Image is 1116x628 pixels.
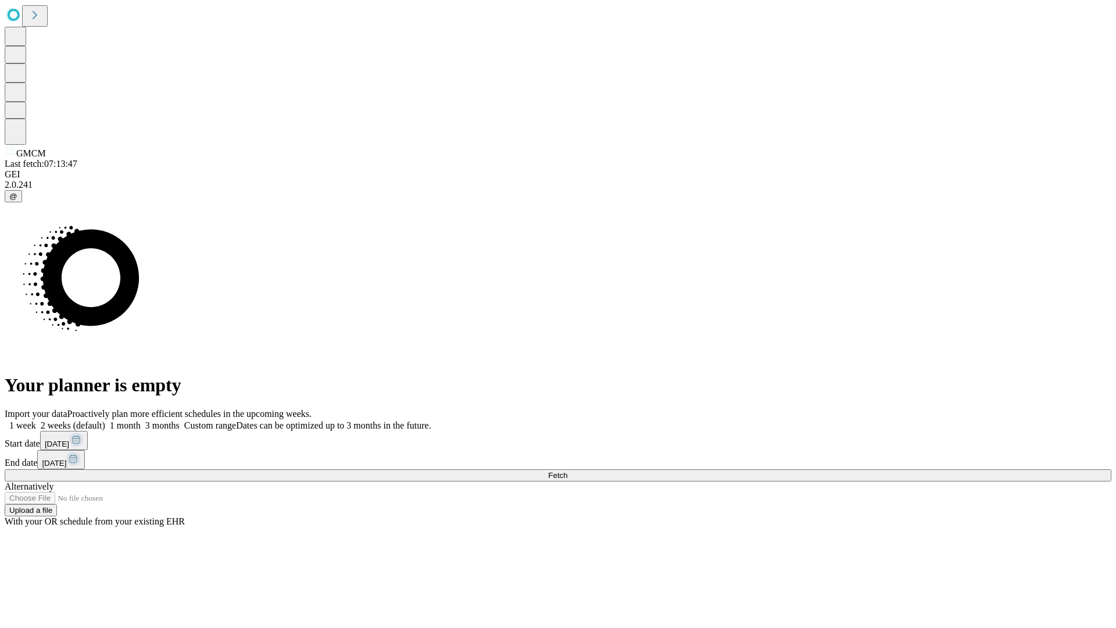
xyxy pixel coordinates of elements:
[5,469,1111,481] button: Fetch
[40,431,88,450] button: [DATE]
[5,516,185,526] span: With your OR schedule from your existing EHR
[184,420,236,430] span: Custom range
[5,374,1111,396] h1: Your planner is empty
[5,504,57,516] button: Upload a file
[9,420,36,430] span: 1 week
[16,148,46,158] span: GMCM
[42,459,66,468] span: [DATE]
[67,409,312,419] span: Proactively plan more efficient schedules in the upcoming weeks.
[5,409,67,419] span: Import your data
[9,192,17,201] span: @
[548,471,567,480] span: Fetch
[45,440,69,448] span: [DATE]
[236,420,431,430] span: Dates can be optimized up to 3 months in the future.
[5,169,1111,180] div: GEI
[37,450,85,469] button: [DATE]
[5,481,53,491] span: Alternatively
[145,420,180,430] span: 3 months
[5,159,77,169] span: Last fetch: 07:13:47
[41,420,105,430] span: 2 weeks (default)
[5,180,1111,190] div: 2.0.241
[5,190,22,202] button: @
[5,431,1111,450] div: Start date
[5,450,1111,469] div: End date
[110,420,141,430] span: 1 month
